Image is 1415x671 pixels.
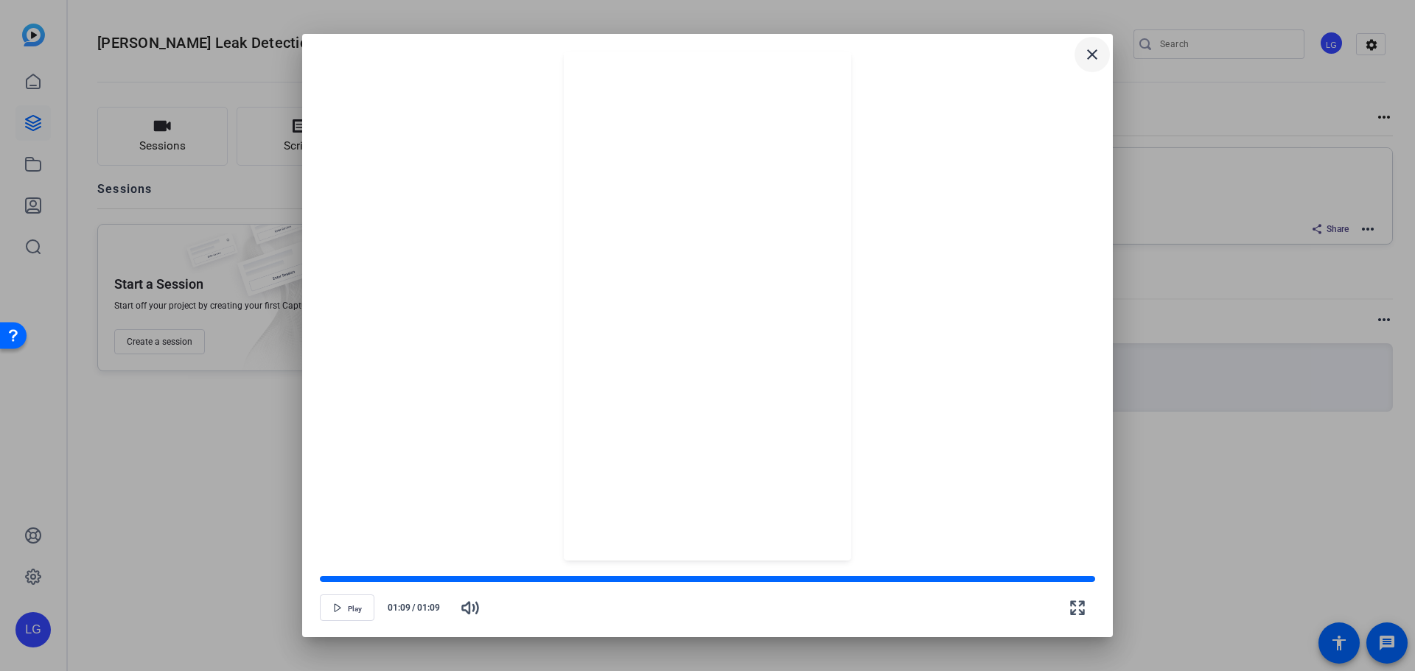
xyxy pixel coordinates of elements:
span: Play [348,605,362,614]
span: 01:09 [380,601,410,614]
button: Fullscreen [1060,590,1095,625]
div: / [380,601,447,614]
button: Mute [453,590,488,625]
mat-icon: close [1083,46,1101,63]
span: 01:09 [417,601,447,614]
button: Play [320,594,374,621]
